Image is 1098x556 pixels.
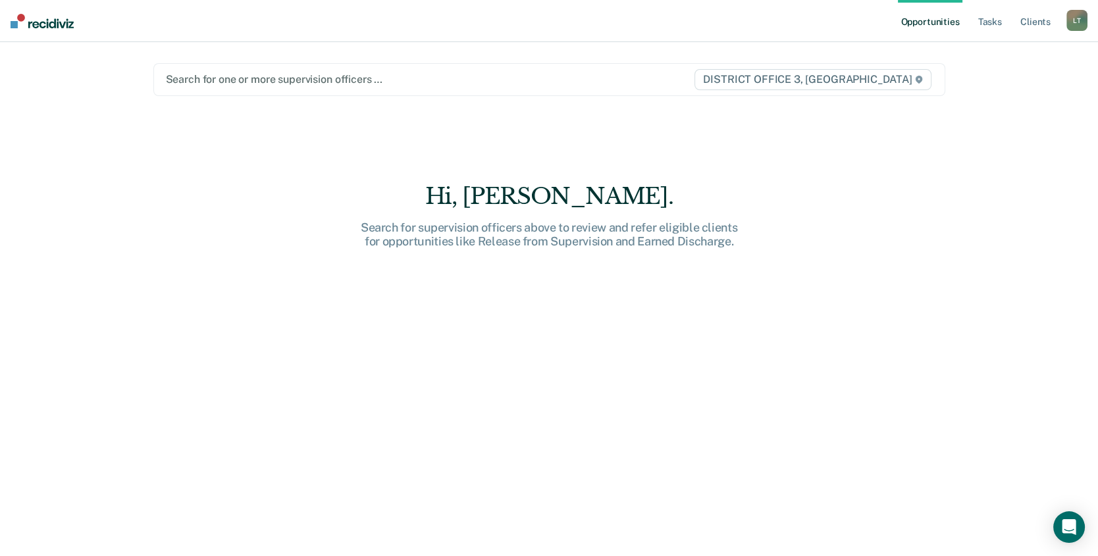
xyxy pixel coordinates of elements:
button: LT [1066,10,1087,31]
div: Open Intercom Messenger [1053,511,1085,543]
div: Search for supervision officers above to review and refer eligible clients for opportunities like... [338,220,760,249]
span: DISTRICT OFFICE 3, [GEOGRAPHIC_DATA] [694,69,931,90]
div: Hi, [PERSON_NAME]. [338,183,760,210]
img: Recidiviz [11,14,74,28]
div: L T [1066,10,1087,31]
